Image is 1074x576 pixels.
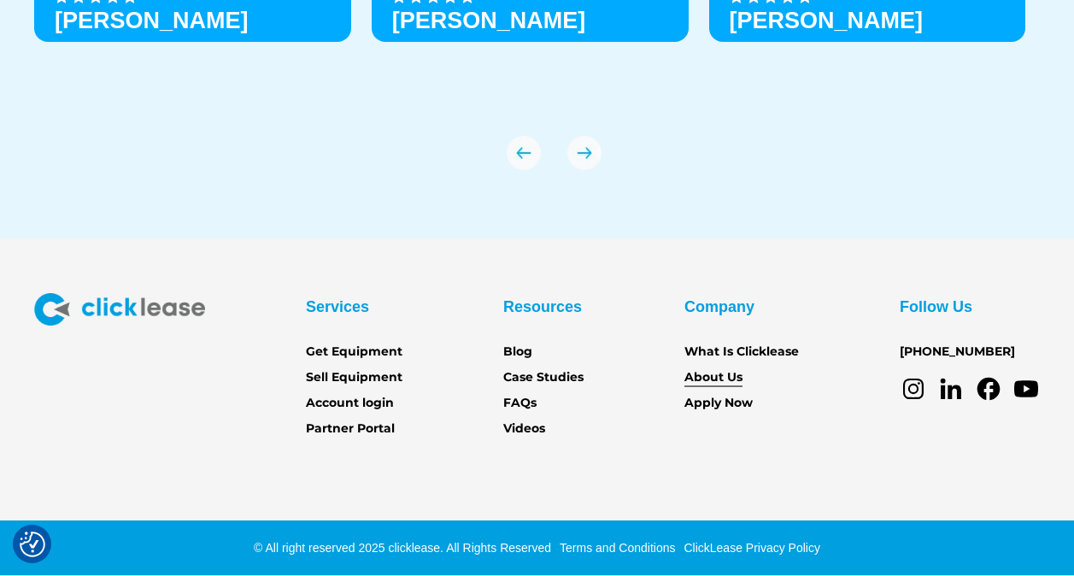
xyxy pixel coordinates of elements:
a: Blog [503,343,532,361]
div: Follow Us [900,293,972,320]
a: FAQs [503,394,537,413]
div: Services [306,293,369,320]
div: previous slide [507,136,541,170]
img: arrow Icon [567,136,602,170]
a: About Us [684,368,742,387]
a: [PHONE_NUMBER] [900,343,1015,361]
strong: [PERSON_NAME] [392,8,586,33]
a: Terms and Conditions [555,541,675,555]
a: Apply Now [684,394,753,413]
img: Clicklease logo [34,293,205,326]
h3: [PERSON_NAME] [55,8,249,33]
a: ClickLease Privacy Policy [679,541,820,555]
img: Revisit consent button [20,532,45,557]
h3: [PERSON_NAME] [730,8,924,33]
button: Consent Preferences [20,532,45,557]
a: Case Studies [503,368,584,387]
a: Get Equipment [306,343,402,361]
a: Sell Equipment [306,368,402,387]
a: Partner Portal [306,420,395,438]
img: arrow Icon [507,136,541,170]
a: Videos [503,420,545,438]
div: Resources [503,293,582,320]
div: © All right reserved 2025 clicklease. All Rights Reserved [254,539,551,556]
div: Company [684,293,754,320]
a: Account login [306,394,394,413]
a: What Is Clicklease [684,343,799,361]
div: next slide [567,136,602,170]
